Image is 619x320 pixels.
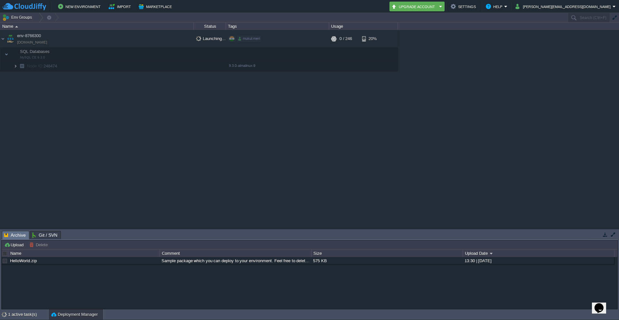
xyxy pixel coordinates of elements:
[339,30,352,47] div: 0 / 246
[27,64,44,68] span: Node ID:
[1,23,193,30] div: Name
[29,242,50,248] button: Delete
[9,250,160,257] div: Name
[26,63,58,69] span: 248474
[2,3,46,11] img: CloudJiffy
[20,56,45,59] span: MySQL CE 9.3.0
[311,257,462,264] div: 575 KB
[463,250,614,257] div: Upload Date
[19,49,51,54] a: SQL DatabasesMySQL CE 9.3.0
[17,33,41,39] a: env-8766300
[17,39,47,46] span: [DOMAIN_NAME]
[362,30,383,47] div: 20%
[19,49,51,54] span: SQL Databases
[486,3,504,10] button: Help
[109,3,133,10] button: Import
[26,63,58,69] a: Node ID:248474
[5,48,8,61] img: AMDAwAAAACH5BAEAAAAALAAAAAABAAEAAAICRAEAOw==
[139,3,174,10] button: Marketplace
[15,26,18,27] img: AMDAwAAAACH5BAEAAAAALAAAAAABAAEAAAICRAEAOw==
[6,30,15,47] img: AMDAwAAAACH5BAEAAAAALAAAAAABAAEAAAICRAEAOw==
[592,294,613,314] iframe: chat widget
[160,250,311,257] div: Comment
[391,3,437,10] button: Upgrade Account
[196,36,226,41] span: Launching...
[463,257,614,264] div: 13:30 | [DATE]
[9,48,18,61] img: AMDAwAAAACH5BAEAAAAALAAAAAABAAEAAAICRAEAOw==
[160,257,311,264] div: Sample package which you can deploy to your environment. Feel free to delete and upload a package...
[8,309,48,320] div: 1 active task(s)
[51,311,98,318] button: Deployment Manager
[10,258,37,263] a: HelloWorld.zip
[516,3,613,10] button: [PERSON_NAME][EMAIL_ADDRESS][DOMAIN_NAME]
[4,231,26,239] span: Archive
[2,13,34,22] button: Env Groups
[17,61,26,71] img: AMDAwAAAACH5BAEAAAAALAAAAAABAAEAAAICRAEAOw==
[32,231,57,239] span: Git / SVN
[312,250,463,257] div: Size
[194,23,226,30] div: Status
[237,36,261,42] div: mukul.meri
[226,23,329,30] div: Tags
[229,64,255,67] span: 9.3.0-almalinux-9
[0,30,5,47] img: AMDAwAAAACH5BAEAAAAALAAAAAABAAEAAAICRAEAOw==
[4,242,25,248] button: Upload
[329,23,398,30] div: Usage
[14,61,17,71] img: AMDAwAAAACH5BAEAAAAALAAAAAABAAEAAAICRAEAOw==
[58,3,103,10] button: New Environment
[451,3,478,10] button: Settings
